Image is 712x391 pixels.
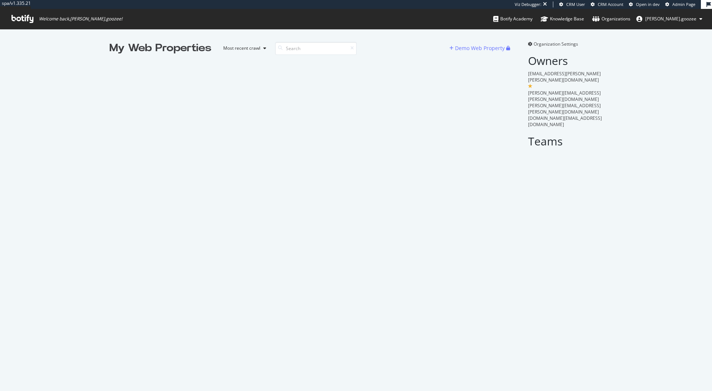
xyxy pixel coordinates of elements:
[528,102,601,115] span: [PERSON_NAME][EMAIL_ADDRESS][PERSON_NAME][DOMAIN_NAME]
[592,15,630,23] div: Organizations
[592,9,630,29] a: Organizations
[566,1,585,7] span: CRM User
[528,90,601,102] span: [PERSON_NAME][EMAIL_ADDRESS][PERSON_NAME][DOMAIN_NAME]
[39,16,122,22] span: Welcome back, [PERSON_NAME].goozee !
[559,1,585,7] a: CRM User
[493,9,533,29] a: Botify Academy
[493,15,533,23] div: Botify Academy
[217,42,269,54] button: Most recent crawl
[109,41,211,56] div: My Web Properties
[528,115,602,128] span: [DOMAIN_NAME][EMAIL_ADDRESS][DOMAIN_NAME]
[515,1,541,7] div: Viz Debugger:
[630,13,708,25] button: [PERSON_NAME].goozee
[455,45,505,52] div: Demo Web Property
[645,16,696,22] span: fred.goozee
[528,70,601,83] span: [EMAIL_ADDRESS][PERSON_NAME][PERSON_NAME][DOMAIN_NAME]
[449,42,506,54] button: Demo Web Property
[275,42,357,55] input: Search
[636,1,660,7] span: Open in dev
[528,55,603,67] h2: Owners
[528,135,603,147] h2: Teams
[665,1,695,7] a: Admin Page
[629,1,660,7] a: Open in dev
[541,9,584,29] a: Knowledge Base
[223,46,260,50] div: Most recent crawl
[591,1,623,7] a: CRM Account
[449,45,506,51] a: Demo Web Property
[541,15,584,23] div: Knowledge Base
[672,1,695,7] span: Admin Page
[534,41,578,47] span: Organization Settings
[598,1,623,7] span: CRM Account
